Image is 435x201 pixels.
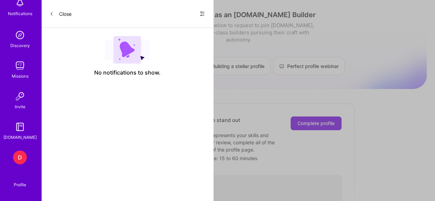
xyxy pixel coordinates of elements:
a: D [11,150,29,164]
div: Discovery [10,42,30,49]
div: Invite [15,103,25,110]
button: Close [50,8,72,19]
div: Missions [12,72,29,80]
div: Profile [14,181,26,188]
img: empty [105,36,150,64]
div: D [13,150,27,164]
img: teamwork [13,59,27,72]
div: [DOMAIN_NAME] [3,134,37,141]
span: No notifications to show. [94,69,161,76]
img: guide book [13,120,27,134]
img: Invite [13,89,27,103]
a: Profile [11,174,29,188]
div: Notifications [8,10,32,17]
img: discovery [13,28,27,42]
